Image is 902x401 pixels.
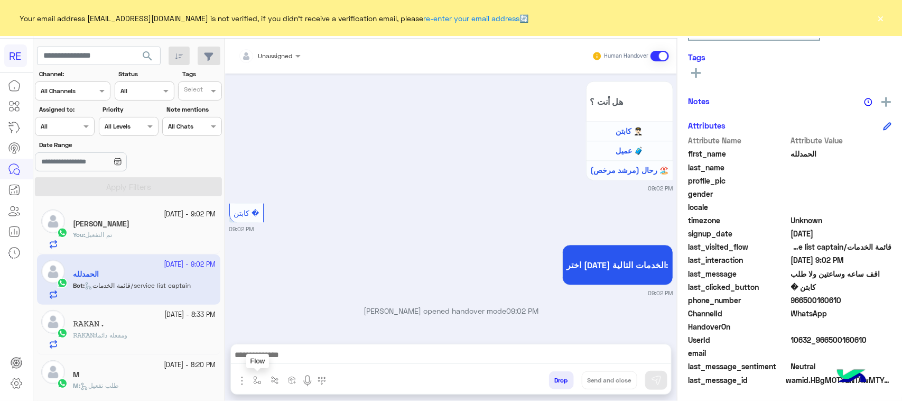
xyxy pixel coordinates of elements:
span: locale [688,202,789,213]
img: notes [864,98,872,106]
img: WhatsApp [57,328,68,339]
img: defaultAdmin.png [41,310,65,334]
button: search [135,47,161,69]
label: Assigned to: [39,105,94,114]
span: null [791,202,892,213]
label: Channel: [39,69,109,79]
h5: 𝚁𝙰𝙺𝙰𝙽 . [73,320,104,329]
b: : [73,331,96,339]
span: Attribute Name [688,135,789,146]
small: [DATE] - 9:02 PM [164,209,216,220]
button: Apply Filters [35,177,222,196]
img: Trigger scenario [271,376,279,385]
img: hulul-logo.png [833,359,870,396]
span: last_message_sentiment [688,361,789,372]
h6: Notes [688,96,710,106]
span: timezone [688,215,789,226]
div: Select [182,85,203,97]
img: send attachment [236,375,248,387]
img: defaultAdmin.png [41,360,65,384]
span: ChannelId [688,308,789,319]
span: تم التفعيل [85,231,112,239]
span: 0 [791,361,892,372]
span: UserId [688,334,789,345]
label: Priority [103,105,157,114]
img: defaultAdmin.png [41,209,65,233]
label: Tags [182,69,221,79]
span: الحمدلله [791,148,892,159]
span: رحال (مرشد مرخص) 🏖️ [590,166,668,175]
img: add [881,97,891,107]
label: Note mentions [166,105,221,114]
small: 09:02 PM [648,185,673,193]
span: null [791,321,892,332]
span: profile_pic [688,175,789,186]
h5: الله كريم [73,220,129,229]
span: phone_number [688,295,789,306]
img: WhatsApp [57,378,68,389]
b: : [73,231,85,239]
span: ومفعله دائما [96,331,127,339]
img: make a call [318,377,326,385]
span: Your email address [EMAIL_ADDRESS][DOMAIN_NAME] is not verified, if you didn't receive a verifica... [20,13,529,24]
span: كابتن � [234,209,259,218]
img: create order [288,376,296,385]
span: last_interaction [688,254,789,266]
span: wamid.HBgMOTY2NTAwMTYwNjEwFQIAEhgUM0ExQUI1M0E1NTQ5Q0Q2ODYxMkUA [786,375,891,386]
span: last_name [688,162,789,173]
span: signup_date [688,228,789,239]
span: You [73,231,83,239]
img: send message [651,375,662,386]
span: email [688,348,789,359]
span: last_message_id [688,375,784,386]
span: null [791,188,892,199]
small: Human Handover [604,52,648,60]
span: Attribute Value [791,135,892,146]
span: 2025-07-10T22:10:10.504Z [791,228,892,239]
img: send voice note [301,375,314,387]
small: [DATE] - 8:33 PM [165,310,216,320]
span: 𝚁𝙰𝙺𝙰𝙽 [73,331,94,339]
h5: M [73,370,79,379]
small: [DATE] - 8:20 PM [164,360,216,370]
span: كابتن � [791,281,892,293]
span: كابتن 👨🏻‍✈️ [616,127,643,136]
span: HandoverOn [688,321,789,332]
button: select flow [249,371,266,389]
span: طلب تفعيل [80,381,119,389]
h6: Attributes [688,121,726,130]
button: create order [284,371,301,389]
span: last_message [688,268,789,279]
label: Date Range [39,140,157,150]
span: 966500160610 [791,295,892,306]
button: Drop [549,371,574,389]
span: اقف ساعه وساعتين ولا طلب [791,268,892,279]
p: [PERSON_NAME] opened handover mode [229,306,673,317]
img: select flow [253,376,262,385]
small: 09:02 PM [229,225,254,234]
span: null [791,348,892,359]
a: re-enter your email address [424,14,520,23]
span: first_name [688,148,789,159]
b: : [73,381,80,389]
img: WhatsApp [57,227,68,238]
button: Trigger scenario [266,371,284,389]
small: 09:02 PM [648,289,673,298]
label: Status [118,69,173,79]
span: قائمة الخدمات/service list captain [791,241,892,252]
span: اختر [DATE] الخدمات التالية: [566,260,669,270]
span: search [141,50,154,62]
button: Send and close [582,371,637,389]
span: last_clicked_button [688,281,789,293]
span: last_visited_flow [688,241,789,252]
button: × [876,13,886,23]
span: 2025-09-18T18:02:30.339Z [791,254,892,266]
span: 2 [791,308,892,319]
span: عميل 🧳 [616,147,643,156]
span: Unassigned [258,52,293,60]
h6: Tags [688,52,891,62]
span: Unknown [791,215,892,226]
div: RE [4,44,27,67]
span: gender [688,188,789,199]
span: 10632_966500160610 [791,334,892,345]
